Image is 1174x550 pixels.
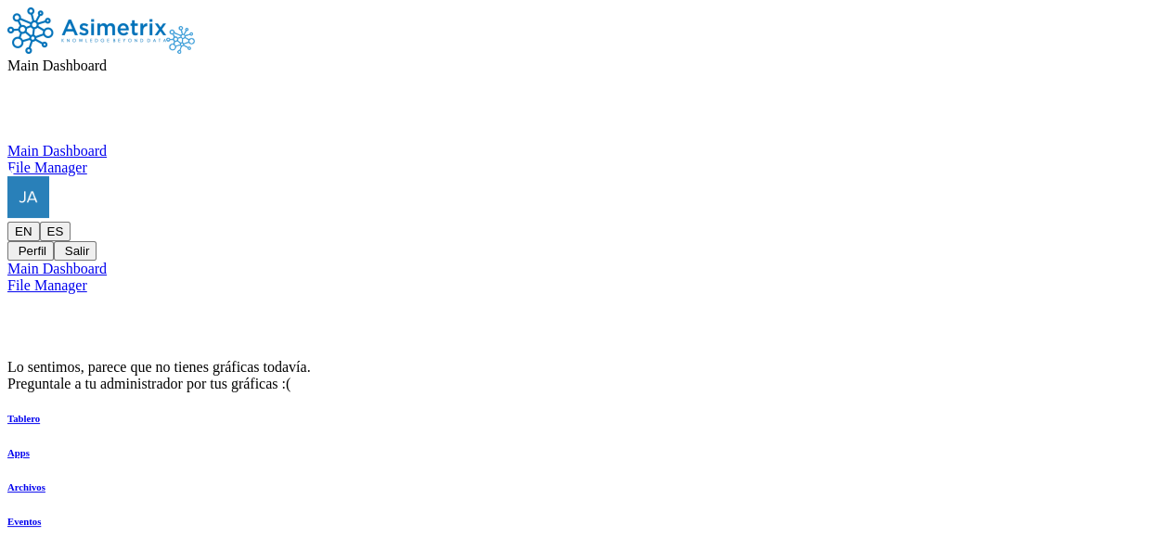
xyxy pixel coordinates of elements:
a: Apps [7,447,45,458]
button: Perfil [7,241,54,261]
a: File Manager [7,160,1167,176]
img: Asimetrix logo [166,26,195,54]
img: javier.moran@comayma.com profile pic [7,176,49,218]
button: EN [7,222,40,241]
a: Tablero [7,413,45,424]
a: Main Dashboard [7,143,1167,160]
div: Lo sentimos, parece que no tienes gráficas todavía. Preguntale a tu administrador por tus gráfica... [7,359,1167,392]
button: Salir [54,241,97,261]
span: Main Dashboard [7,58,107,73]
a: File Manager [7,277,1167,294]
a: Main Dashboard [7,261,1167,277]
button: ES [40,222,71,241]
img: Asimetrix logo [7,7,166,54]
a: Archivos [7,481,45,492]
a: Eventos [7,516,45,527]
